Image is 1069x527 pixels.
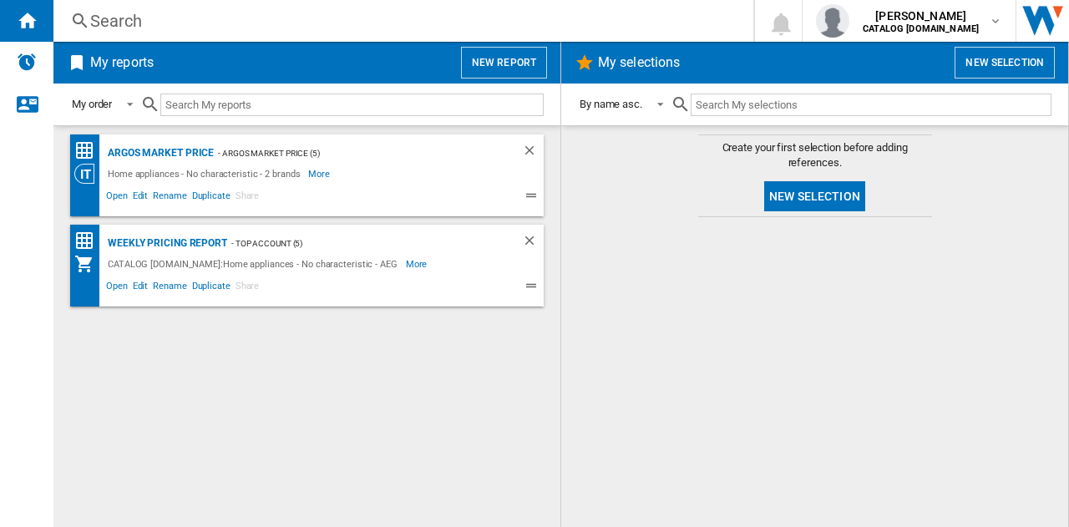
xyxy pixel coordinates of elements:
[74,231,104,251] div: Price Matrix
[691,94,1051,116] input: Search My selections
[74,164,104,184] div: Category View
[74,254,104,274] div: My Assortment
[764,181,865,211] button: New selection
[104,254,406,274] div: CATALOG [DOMAIN_NAME]:Home appliances - No characteristic - AEG
[90,9,710,33] div: Search
[233,188,262,208] span: Share
[955,47,1055,79] button: New selection
[233,278,262,298] span: Share
[72,98,112,110] div: My order
[698,140,932,170] span: Create your first selection before adding references.
[104,188,130,208] span: Open
[580,98,642,110] div: By name asc.
[308,164,332,184] span: More
[104,233,227,254] div: Weekly Pricing report
[150,188,189,208] span: Rename
[227,233,489,254] div: - Top Account (5)
[74,140,104,161] div: Price Matrix
[104,278,130,298] span: Open
[130,188,151,208] span: Edit
[130,278,151,298] span: Edit
[461,47,547,79] button: New report
[595,47,683,79] h2: My selections
[150,278,189,298] span: Rename
[863,23,979,34] b: CATALOG [DOMAIN_NAME]
[406,254,430,274] span: More
[190,188,233,208] span: Duplicate
[863,8,979,24] span: [PERSON_NAME]
[214,143,489,164] div: - Argos Market price (5)
[104,164,308,184] div: Home appliances - No characteristic - 2 brands
[104,143,214,164] div: Argos Market Price
[190,278,233,298] span: Duplicate
[160,94,544,116] input: Search My reports
[87,47,157,79] h2: My reports
[816,4,849,38] img: profile.jpg
[17,52,37,72] img: alerts-logo.svg
[522,143,544,164] div: Delete
[522,233,544,254] div: Delete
